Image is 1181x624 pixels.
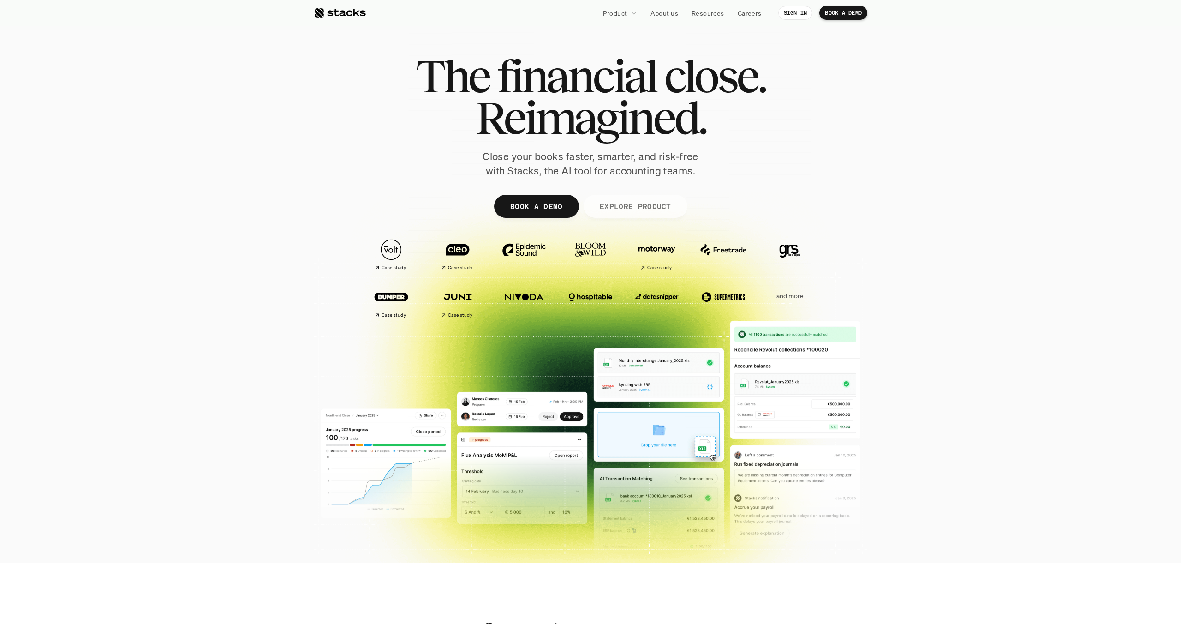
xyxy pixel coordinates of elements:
a: Case study [628,234,686,275]
p: Careers [738,8,762,18]
p: EXPLORE PRODUCT [599,199,671,213]
a: EXPLORE PRODUCT [583,195,687,218]
a: Case study [363,282,420,322]
p: BOOK A DEMO [510,199,563,213]
h2: Case study [382,265,406,270]
h2: Case study [647,265,672,270]
a: Privacy Policy [109,214,149,220]
p: and more [761,292,818,300]
h2: Case study [382,312,406,318]
a: Careers [732,5,767,21]
span: financial [497,55,656,97]
p: Product [603,8,627,18]
p: Resources [692,8,724,18]
span: Reimagined. [476,97,706,138]
span: The [416,55,489,97]
p: SIGN IN [784,10,807,16]
span: close. [664,55,765,97]
p: BOOK A DEMO [825,10,862,16]
a: Case study [429,282,486,322]
a: Resources [686,5,730,21]
p: Close your books faster, smarter, and risk-free with Stacks, the AI tool for accounting teams. [475,150,706,178]
a: Case study [363,234,420,275]
h2: Case study [448,265,472,270]
a: About us [645,5,684,21]
a: BOOK A DEMO [819,6,867,20]
a: SIGN IN [778,6,813,20]
a: Case study [429,234,486,275]
h2: Case study [448,312,472,318]
a: BOOK A DEMO [494,195,579,218]
p: About us [650,8,678,18]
